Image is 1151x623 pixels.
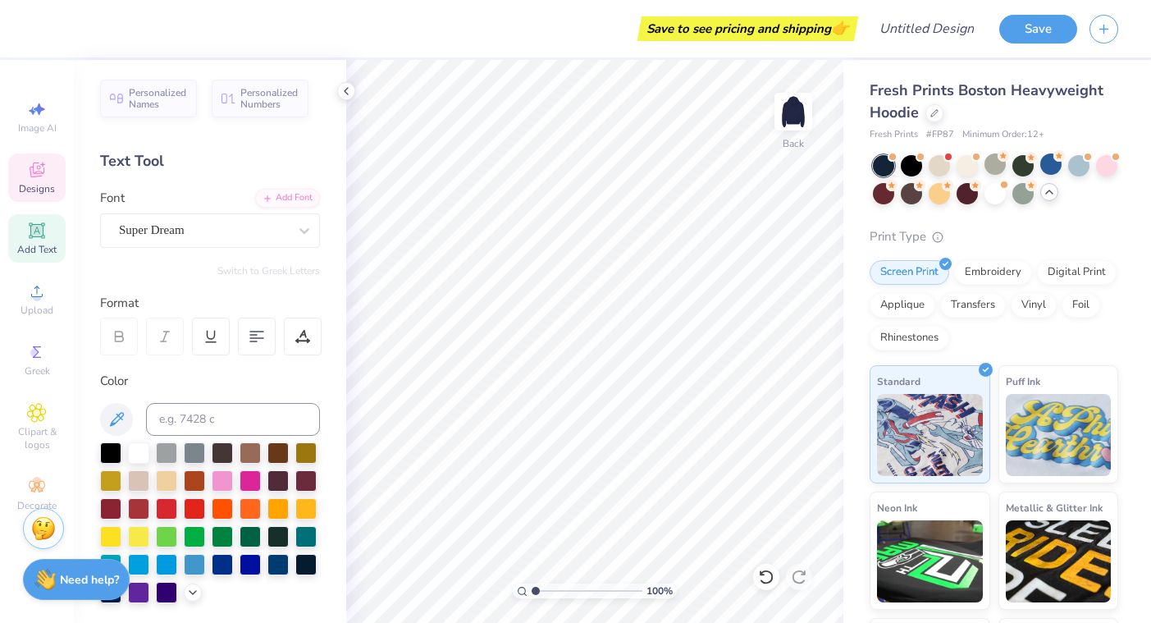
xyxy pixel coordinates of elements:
[940,293,1006,318] div: Transfers
[1006,394,1112,476] img: Puff Ink
[646,584,673,598] span: 100 %
[255,189,320,208] div: Add Font
[19,182,55,195] span: Designs
[17,499,57,512] span: Decorate
[100,189,125,208] label: Font
[866,12,987,45] input: Untitled Design
[642,16,854,41] div: Save to see pricing and shipping
[870,128,918,142] span: Fresh Prints
[1037,260,1117,285] div: Digital Print
[870,227,1118,246] div: Print Type
[954,260,1032,285] div: Embroidery
[877,520,983,602] img: Neon Ink
[926,128,954,142] span: # FP87
[100,294,322,313] div: Format
[100,150,320,172] div: Text Tool
[870,80,1103,122] span: Fresh Prints Boston Heavyweight Hoodie
[1011,293,1057,318] div: Vinyl
[8,425,66,451] span: Clipart & logos
[999,15,1077,44] button: Save
[240,87,299,110] span: Personalized Numbers
[60,572,119,588] strong: Need help?
[831,18,849,38] span: 👉
[870,293,935,318] div: Applique
[783,136,804,151] div: Back
[962,128,1044,142] span: Minimum Order: 12 +
[777,95,810,128] img: Back
[1062,293,1100,318] div: Foil
[217,264,320,277] button: Switch to Greek Letters
[870,326,949,350] div: Rhinestones
[1006,373,1040,390] span: Puff Ink
[1006,499,1103,516] span: Metallic & Glitter Ink
[877,394,983,476] img: Standard
[1006,520,1112,602] img: Metallic & Glitter Ink
[25,364,50,378] span: Greek
[870,260,949,285] div: Screen Print
[21,304,53,317] span: Upload
[17,243,57,256] span: Add Text
[129,87,187,110] span: Personalized Names
[146,403,320,436] input: e.g. 7428 c
[18,121,57,135] span: Image AI
[100,372,320,391] div: Color
[877,373,920,390] span: Standard
[877,499,917,516] span: Neon Ink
